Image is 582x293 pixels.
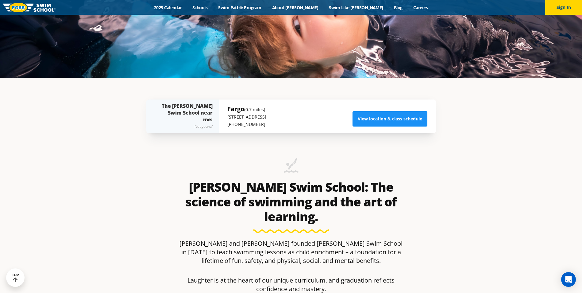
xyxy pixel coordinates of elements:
[3,3,56,12] img: FOSS Swim School Logo
[353,111,427,127] a: View location & class schedule
[227,105,266,113] h5: Fargo
[244,107,265,112] small: (0.7 miles)
[213,5,267,10] a: Swim Path® Program
[324,5,389,10] a: Swim Like [PERSON_NAME]
[177,239,405,265] p: [PERSON_NAME] and [PERSON_NAME] founded [PERSON_NAME] Swim School in [DATE] to teach swimming les...
[561,272,576,287] div: Open Intercom Messenger
[187,5,213,10] a: Schools
[284,158,299,177] img: icon-swimming-diving-2.png
[267,5,324,10] a: About [PERSON_NAME]
[227,113,266,121] p: [STREET_ADDRESS]
[177,180,405,224] h2: [PERSON_NAME] Swim School: The science of swimming and the art of learning.
[12,273,19,283] div: TOP
[388,5,408,10] a: Blog
[227,121,266,128] p: [PHONE_NUMBER]
[159,123,213,130] div: Not yours?
[408,5,433,10] a: Careers
[159,103,213,130] div: The [PERSON_NAME] Swim School near me:
[149,5,187,10] a: 2025 Calendar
